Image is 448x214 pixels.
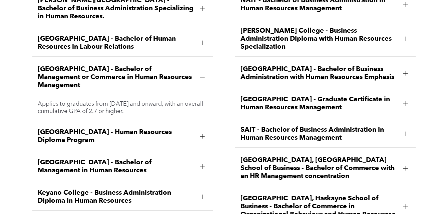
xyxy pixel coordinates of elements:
span: [GEOGRAPHIC_DATA] - Bachelor of Business Administration with Human Resources Emphasis [241,65,398,81]
span: [GEOGRAPHIC_DATA] - Bachelor of Human Resources in Labour Relations [38,35,195,51]
span: Keyano College - Business Administration Diploma in Human Resources [38,189,195,205]
span: [GEOGRAPHIC_DATA], [GEOGRAPHIC_DATA] School of Business - Bachelor of Commerce with an HR Managem... [241,156,398,180]
p: Applies to graduates from [DATE] and onward, with an overall cumulative GPA of 2.7 or higher. [38,100,207,115]
span: SAIT - Bachelor of Business Administration in Human Resources Management [241,126,398,142]
span: [GEOGRAPHIC_DATA] - Human Resources Diploma Program [38,128,195,144]
span: [GEOGRAPHIC_DATA] - Graduate Certificate in Human Resources Management [241,96,398,112]
span: [GEOGRAPHIC_DATA] - Bachelor of Management or Commerce in Human Resources Management [38,65,195,89]
span: [PERSON_NAME] College - Business Administration Diploma with Human Resources Specialization [241,27,398,51]
span: [GEOGRAPHIC_DATA] - Bachelor of Management in Human Resources [38,159,195,175]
